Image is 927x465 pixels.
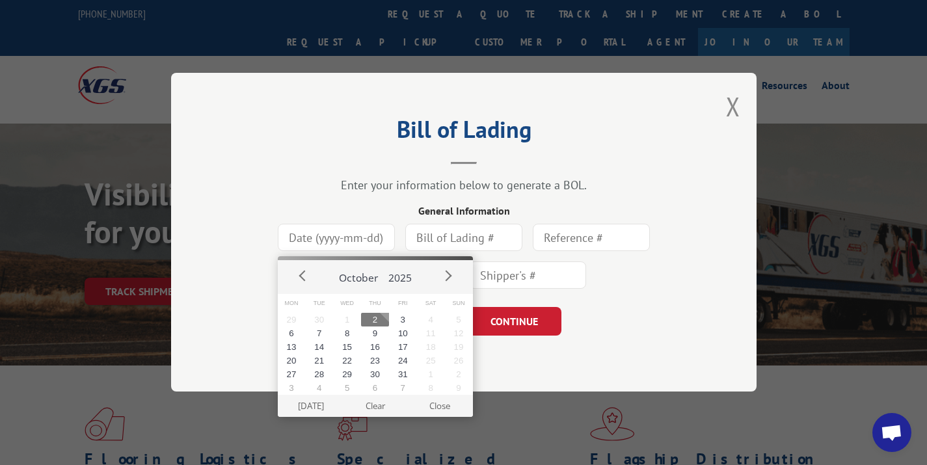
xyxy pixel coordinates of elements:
button: 2 [361,313,389,326]
button: 4 [305,381,333,395]
button: Prev [293,266,313,286]
input: Date (yyyy-mm-dd) [278,224,395,252]
div: General Information [236,204,692,219]
button: [DATE] [278,395,343,417]
button: 4 [417,313,445,326]
button: 7 [389,381,417,395]
button: 1 [333,313,361,326]
button: 26 [445,354,473,367]
button: 15 [333,340,361,354]
button: Close modal [726,89,740,124]
button: 31 [389,367,417,381]
button: 18 [417,340,445,354]
button: 12 [445,326,473,340]
button: 14 [305,340,333,354]
button: 3 [278,381,306,395]
span: Wed [333,294,361,313]
input: Shipper's # [469,262,586,289]
span: Tue [305,294,333,313]
button: 1 [417,367,445,381]
button: Close [407,395,472,417]
span: Fri [389,294,417,313]
span: Sun [445,294,473,313]
button: 24 [389,354,417,367]
button: CONTINUE [467,308,561,336]
button: 5 [445,313,473,326]
button: 28 [305,367,333,381]
button: 23 [361,354,389,367]
button: 29 [278,313,306,326]
button: 7 [305,326,333,340]
h2: Bill of Lading [236,120,692,145]
button: 6 [361,381,389,395]
span: Sat [417,294,445,313]
button: 10 [389,326,417,340]
button: 17 [389,340,417,354]
button: 19 [445,340,473,354]
button: 2 [445,367,473,381]
button: 11 [417,326,445,340]
button: 8 [333,326,361,340]
input: Reference # [533,224,650,252]
button: 22 [333,354,361,367]
button: Clear [343,395,407,417]
span: Mon [278,294,306,313]
button: 30 [305,313,333,326]
span: Thu [361,294,389,313]
button: 20 [278,354,306,367]
button: 30 [361,367,389,381]
button: 25 [417,354,445,367]
div: Enter your information below to generate a BOL. [236,178,692,193]
button: 9 [445,381,473,395]
button: 9 [361,326,389,340]
input: Bill of Lading # [405,224,522,252]
button: 5 [333,381,361,395]
button: October [334,260,383,290]
button: Next [438,266,457,286]
button: 16 [361,340,389,354]
button: 2025 [383,260,417,290]
button: 6 [278,326,306,340]
button: 8 [417,381,445,395]
button: 3 [389,313,417,326]
button: 21 [305,354,333,367]
button: 27 [278,367,306,381]
div: Open chat [872,413,911,452]
button: 13 [278,340,306,354]
button: 29 [333,367,361,381]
